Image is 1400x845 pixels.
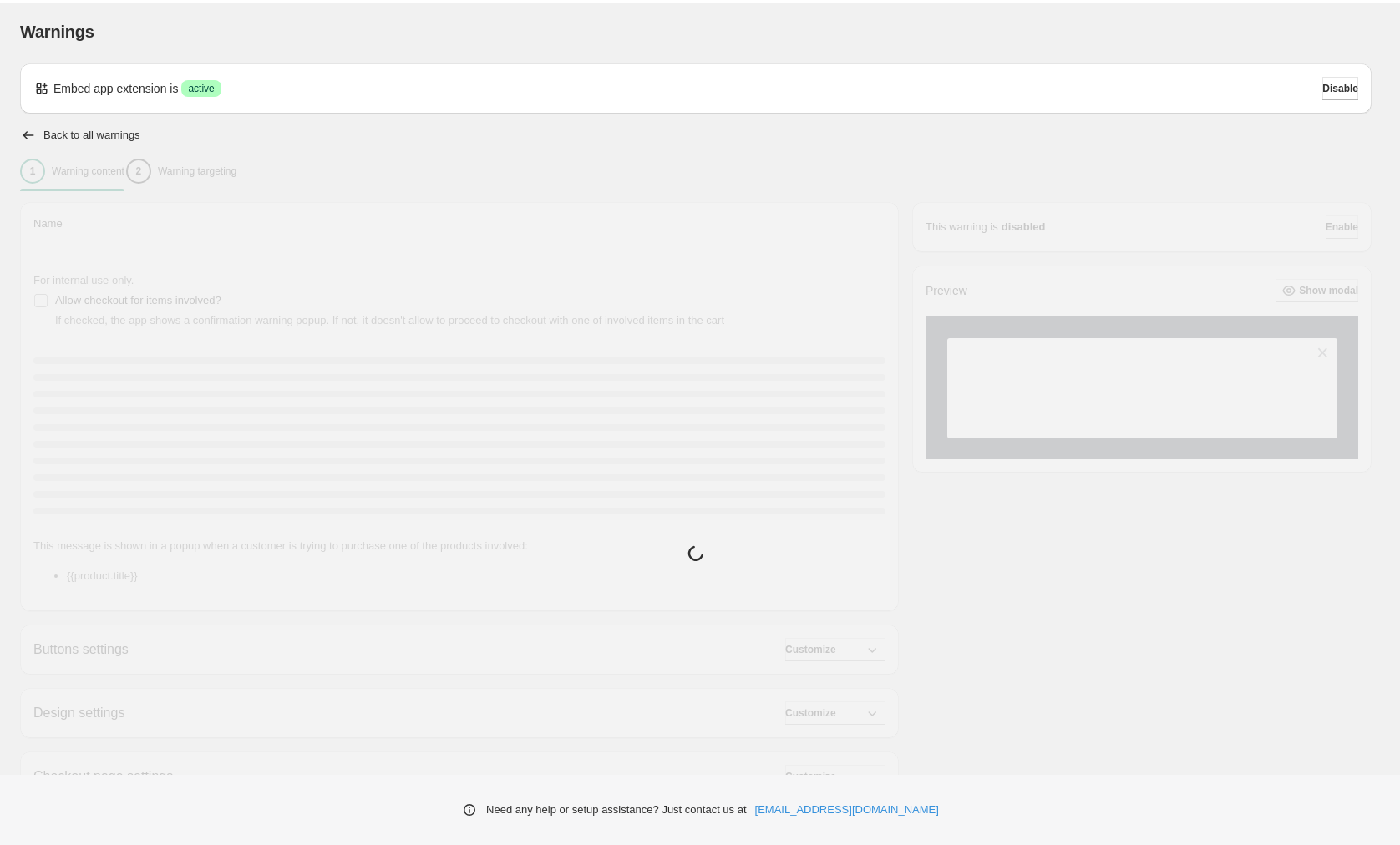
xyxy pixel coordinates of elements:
[755,802,939,818] a: [EMAIL_ADDRESS][DOMAIN_NAME]
[43,129,140,142] h2: Back to all warnings
[53,80,178,97] p: Embed app extension is
[20,23,94,41] span: Warnings
[188,82,214,95] span: active
[1322,77,1358,100] button: Disable
[1322,82,1358,95] span: Disable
